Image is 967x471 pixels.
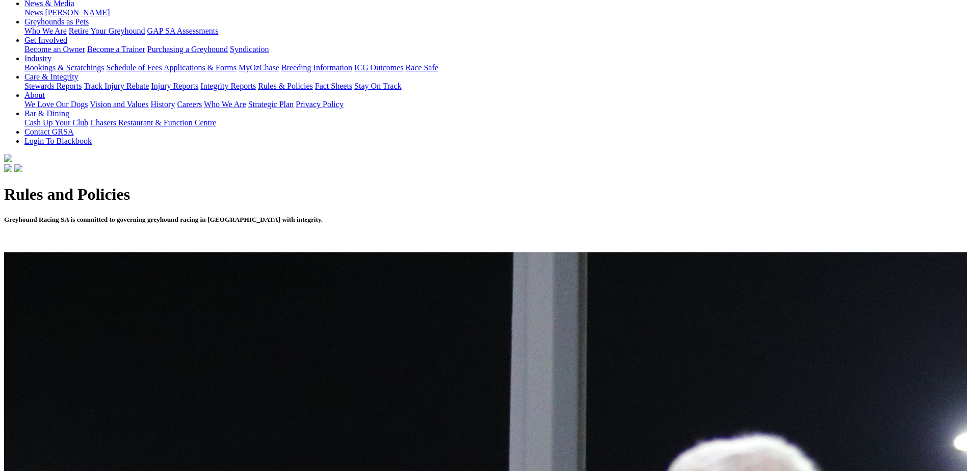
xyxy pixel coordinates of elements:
a: Become an Owner [24,45,85,54]
a: News [24,8,43,17]
a: Syndication [230,45,269,54]
a: Bar & Dining [24,109,69,118]
a: Who We Are [24,27,67,35]
a: We Love Our Dogs [24,100,88,109]
a: Rules & Policies [258,82,313,90]
div: Industry [24,63,963,72]
a: Fact Sheets [315,82,352,90]
a: Contact GRSA [24,127,73,136]
a: Care & Integrity [24,72,79,81]
a: [PERSON_NAME] [45,8,110,17]
div: Greyhounds as Pets [24,27,963,36]
div: Care & Integrity [24,82,963,91]
a: Track Injury Rebate [84,82,149,90]
a: Industry [24,54,51,63]
a: Privacy Policy [296,100,344,109]
div: About [24,100,963,109]
img: logo-grsa-white.png [4,154,12,162]
a: About [24,91,45,99]
a: Applications & Forms [164,63,237,72]
img: twitter.svg [14,164,22,172]
a: Injury Reports [151,82,198,90]
a: Purchasing a Greyhound [147,45,228,54]
a: Integrity Reports [200,82,256,90]
div: News & Media [24,8,963,17]
a: ICG Outcomes [354,63,403,72]
a: History [150,100,175,109]
a: Careers [177,100,202,109]
a: MyOzChase [239,63,279,72]
a: Login To Blackbook [24,137,92,145]
a: Retire Your Greyhound [69,27,145,35]
h5: Greyhound Racing SA is committed to governing greyhound racing in [GEOGRAPHIC_DATA] with integrity. [4,216,963,224]
h1: Rules and Policies [4,185,963,204]
a: Become a Trainer [87,45,145,54]
a: Breeding Information [281,63,352,72]
div: Get Involved [24,45,963,54]
a: Stay On Track [354,82,401,90]
a: GAP SA Assessments [147,27,219,35]
a: Vision and Values [90,100,148,109]
a: Chasers Restaurant & Function Centre [90,118,216,127]
a: Race Safe [405,63,438,72]
a: Greyhounds as Pets [24,17,89,26]
a: Strategic Plan [248,100,294,109]
img: facebook.svg [4,164,12,172]
a: Get Involved [24,36,67,44]
a: Schedule of Fees [106,63,162,72]
a: Cash Up Your Club [24,118,88,127]
a: Who We Are [204,100,246,109]
a: Bookings & Scratchings [24,63,104,72]
a: Stewards Reports [24,82,82,90]
div: Bar & Dining [24,118,963,127]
